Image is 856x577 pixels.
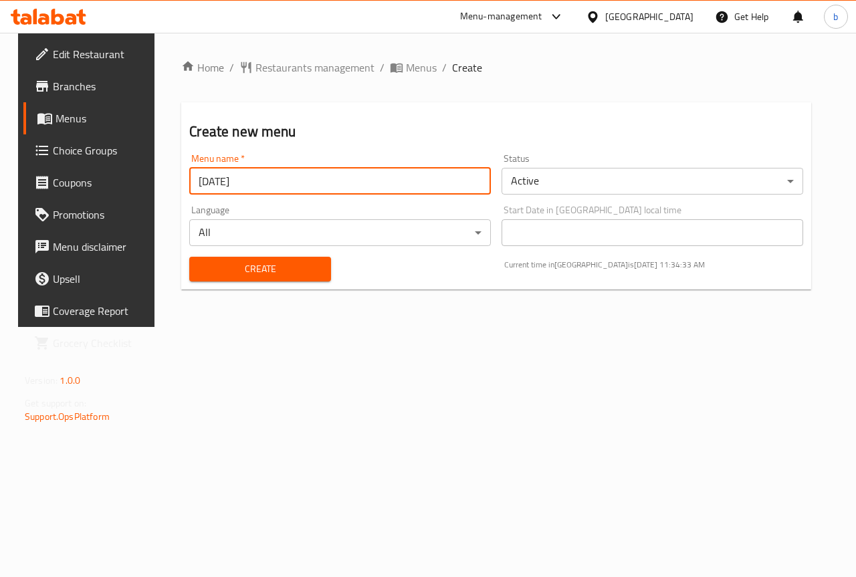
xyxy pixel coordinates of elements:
[502,168,803,195] div: Active
[442,60,447,76] li: /
[189,168,491,195] input: Please enter Menu name
[833,9,838,24] span: b
[200,261,320,277] span: Create
[390,60,437,76] a: Menus
[23,166,161,199] a: Coupons
[460,9,542,25] div: Menu-management
[255,60,374,76] span: Restaurants management
[23,295,161,327] a: Coverage Report
[181,60,811,76] nav: breadcrumb
[25,372,58,389] span: Version:
[23,38,161,70] a: Edit Restaurant
[23,327,161,359] a: Grocery Checklist
[605,9,693,24] div: [GEOGRAPHIC_DATA]
[23,231,161,263] a: Menu disclaimer
[53,335,150,351] span: Grocery Checklist
[189,219,491,246] div: All
[25,394,86,412] span: Get support on:
[452,60,482,76] span: Create
[25,408,110,425] a: Support.OpsPlatform
[53,207,150,223] span: Promotions
[53,271,150,287] span: Upsell
[239,60,374,76] a: Restaurants management
[229,60,234,76] li: /
[181,60,224,76] a: Home
[53,142,150,158] span: Choice Groups
[23,134,161,166] a: Choice Groups
[406,60,437,76] span: Menus
[53,239,150,255] span: Menu disclaimer
[53,175,150,191] span: Coupons
[23,199,161,231] a: Promotions
[189,122,803,142] h2: Create new menu
[23,263,161,295] a: Upsell
[23,70,161,102] a: Branches
[60,372,80,389] span: 1.0.0
[380,60,385,76] li: /
[53,46,150,62] span: Edit Restaurant
[53,303,150,319] span: Coverage Report
[504,259,803,271] p: Current time in [GEOGRAPHIC_DATA] is [DATE] 11:34:33 AM
[189,257,330,281] button: Create
[23,102,161,134] a: Menus
[53,78,150,94] span: Branches
[56,110,150,126] span: Menus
